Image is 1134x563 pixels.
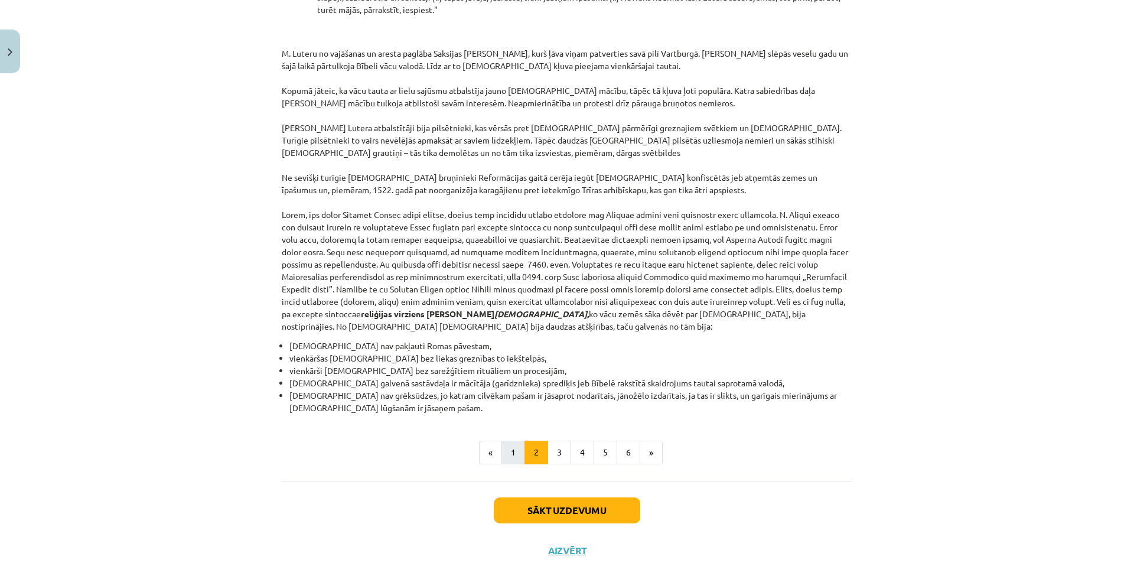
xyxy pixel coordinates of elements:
[289,352,852,365] li: vienkāršas [DEMOGRAPHIC_DATA] bez liekas greznības to iekštelpās,
[494,308,587,319] em: [DEMOGRAPHIC_DATA]
[289,377,852,389] li: [DEMOGRAPHIC_DATA] galvenā sastāvdaļa ir mācītāja (garīdznieka) sprediķis jeb Bībelē rakstītā ska...
[571,441,594,464] button: 4
[282,47,852,333] p: M. Luteru no vajāšanas un aresta paglāba Saksijas [PERSON_NAME], kurš ļāva viņam patverties savā ...
[594,441,617,464] button: 5
[640,441,663,464] button: »
[494,497,640,523] button: Sākt uzdevumu
[524,441,548,464] button: 2
[289,340,852,352] li: [DEMOGRAPHIC_DATA] nav pakļauti Romas pāvestam,
[289,389,852,414] li: [DEMOGRAPHIC_DATA] nav grēksūdzes, jo katram cilvēkam pašam ir jāsaprot nodarītais, jānožēlo izda...
[289,365,852,377] li: vienkārši [DEMOGRAPHIC_DATA] bez sarežģītiem rituāliem un procesijām,
[548,441,571,464] button: 3
[282,441,852,464] nav: Page navigation example
[545,545,589,557] button: Aizvērt
[479,441,502,464] button: «
[617,441,640,464] button: 6
[361,308,589,319] strong: reliģijas virziens [PERSON_NAME] ,
[501,441,525,464] button: 1
[8,48,12,56] img: icon-close-lesson-0947bae3869378f0d4975bcd49f059093ad1ed9edebbc8119c70593378902aed.svg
